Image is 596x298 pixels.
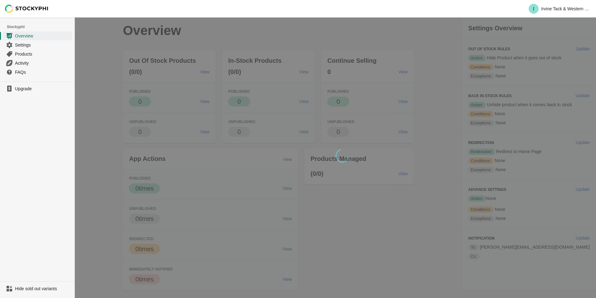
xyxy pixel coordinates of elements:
[2,58,72,67] a: Activity
[529,4,539,14] span: Avatar with initials I
[15,86,71,92] span: Upgrade
[2,49,72,58] a: Products
[7,24,74,30] span: Stockyphi
[541,6,591,11] p: Irvine Tack & Western Wear
[15,42,71,48] span: Settings
[526,2,594,15] button: Avatar with initials IIrvine Tack & Western Wear
[15,33,71,39] span: Overview
[15,69,71,75] span: FAQs
[15,60,71,66] span: Activity
[2,84,72,93] a: Upgrade
[533,6,534,12] text: I
[2,67,72,77] a: FAQs
[2,40,72,49] a: Settings
[5,5,49,13] img: Stockyphi
[15,286,71,292] span: Hide sold out variants
[2,284,72,293] a: Hide sold out variants
[15,51,71,57] span: Products
[2,31,72,40] a: Overview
